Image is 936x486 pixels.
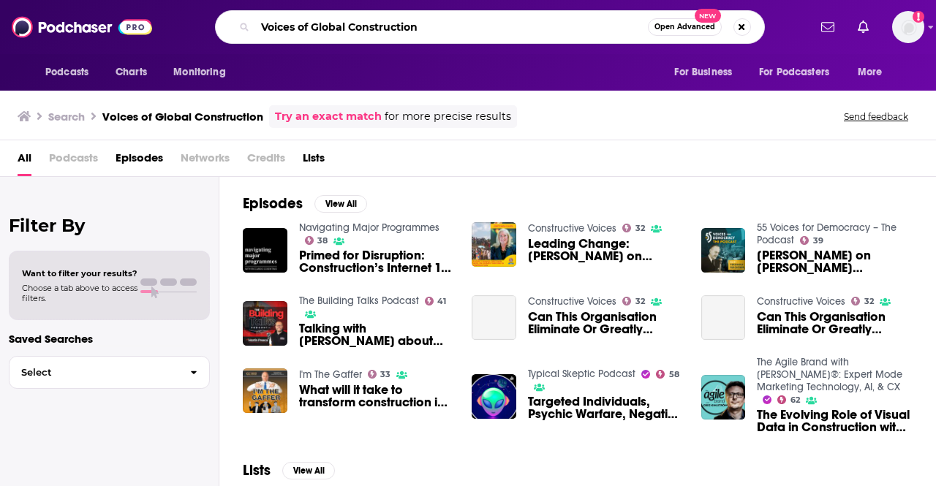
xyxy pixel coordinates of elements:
[299,322,455,347] a: Talking with Dr Gretchen Gagel about Leadership, Culture & Women Thriving in Construction
[777,395,800,404] a: 62
[528,368,635,380] a: Typical Skeptic Podcast
[701,375,746,419] img: The Evolving Role of Visual Data in Construction with Marca Armstrong, Sensera
[215,10,765,44] div: Search podcasts, credits, & more...
[282,462,335,479] button: View All
[472,374,516,419] img: Targeted Individuals, Psychic Warfare, Negative Extraterrestrial Influence - Nathan Ciszek, Voice...
[757,356,902,393] a: The Agile Brand with Greg Kihlström®: Expert Mode Marketing Technology, AI, & CX
[299,368,362,381] a: I'm The Gaffer
[18,146,31,176] span: All
[299,384,455,409] a: What will it take to transform construction in Northern Ireland?
[759,62,829,83] span: For Podcasters
[299,322,455,347] span: Talking with [PERSON_NAME] about Leadership, Culture & Women Thriving in Construction
[790,397,800,403] span: 62
[757,221,897,246] a: 55 Voices for Democracy – The Podcast
[635,298,645,305] span: 32
[243,461,335,479] a: ListsView All
[102,110,263,124] h3: Voices of Global Construction
[839,110,913,123] button: Send feedback
[648,18,722,36] button: Open AdvancedNew
[243,194,303,213] h2: Episodes
[12,13,152,41] img: Podchaser - Follow, Share and Rate Podcasts
[800,236,823,245] a: 39
[181,146,230,176] span: Networks
[243,461,271,479] h2: Lists
[45,62,88,83] span: Podcasts
[472,295,516,340] a: Can This Organisation Eliminate Or Greatly Reduce Plastic Within The Construction Industry? Henry...
[9,215,210,236] h2: Filter By
[851,297,874,305] a: 32
[528,295,616,308] a: Constructive Voices
[275,108,382,125] a: Try an exact match
[299,249,455,274] span: Primed for Disruption: Construction’s Internet 1.0 Moment with [PERSON_NAME] and [PERSON_NAME]
[299,221,439,234] a: Navigating Major Programmes
[299,384,455,409] span: What will it take to transform construction in [GEOGRAPHIC_DATA]?
[243,194,367,213] a: EpisodesView All
[299,295,419,307] a: The Building Talks Podcast
[173,62,225,83] span: Monitoring
[437,298,446,305] span: 41
[622,297,645,305] a: 32
[528,238,684,262] span: Leading Change: [PERSON_NAME] on Women Thriving in Construction
[892,11,924,43] span: Logged in as headlandconsultancy
[385,108,511,125] span: for more precise results
[528,222,616,235] a: Constructive Voices
[815,15,840,39] a: Show notifications dropdown
[425,297,447,305] a: 41
[674,62,732,83] span: For Business
[106,58,156,86] a: Charts
[913,11,924,23] svg: Add a profile image
[314,195,367,213] button: View All
[243,228,287,273] img: Primed for Disruption: Construction’s Internet 1.0 Moment with Patric Hellermann and Shub Bhattac...
[669,371,679,378] span: 58
[305,236,328,245] a: 38
[757,249,913,274] a: Veronika Fuechtner on Thomas Mann's construction of "Germanness"
[528,395,684,420] span: Targeted Individuals, Psychic Warfare, Negative Extraterrestrial Influence - [PERSON_NAME], Voice...
[528,238,684,262] a: Leading Change: Gretchen Gagel on Women Thriving in Construction
[622,224,645,232] a: 32
[757,409,913,433] a: The Evolving Role of Visual Data in Construction with Marca Armstrong, Sensera
[750,58,850,86] button: open menu
[757,409,913,433] span: The Evolving Role of Visual Data in Construction with [PERSON_NAME], Sensera
[848,58,901,86] button: open menu
[255,15,648,39] input: Search podcasts, credits, & more...
[243,301,287,346] img: Talking with Dr Gretchen Gagel about Leadership, Culture & Women Thriving in Construction
[116,146,163,176] a: Episodes
[654,23,715,31] span: Open Advanced
[472,222,516,267] img: Leading Change: Gretchen Gagel on Women Thriving in Construction
[695,9,721,23] span: New
[9,356,210,389] button: Select
[49,146,98,176] span: Podcasts
[892,11,924,43] img: User Profile
[22,283,137,303] span: Choose a tab above to access filters.
[528,395,684,420] a: Targeted Individuals, Psychic Warfare, Negative Extraterrestrial Influence - Nathan Ciszek, Voice...
[10,368,178,377] span: Select
[864,298,874,305] span: 32
[635,225,645,232] span: 32
[757,311,913,335] a: Can This Organisation Eliminate Or Greatly Reduce Plastic Within The Construction Industry? Henry...
[317,238,328,244] span: 38
[243,368,287,413] img: What will it take to transform construction in Northern Ireland?
[303,146,325,176] a: Lists
[528,311,684,335] a: Can This Organisation Eliminate Or Greatly Reduce Plastic Within The Construction Industry? Henry...
[852,15,875,39] a: Show notifications dropdown
[9,332,210,346] p: Saved Searches
[163,58,244,86] button: open menu
[858,62,883,83] span: More
[368,370,391,379] a: 33
[247,146,285,176] span: Credits
[757,311,913,335] span: Can This Organisation Eliminate Or Greatly Reduce Plastic Within The Construction Industry? [PERS...
[701,228,746,273] img: Veronika Fuechtner on Thomas Mann's construction of "Germanness"
[528,311,684,335] span: Can This Organisation Eliminate Or Greatly Reduce Plastic Within The Construction Industry? [PERS...
[757,295,845,308] a: Constructive Voices
[813,238,823,244] span: 39
[380,371,390,378] span: 33
[48,110,85,124] h3: Search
